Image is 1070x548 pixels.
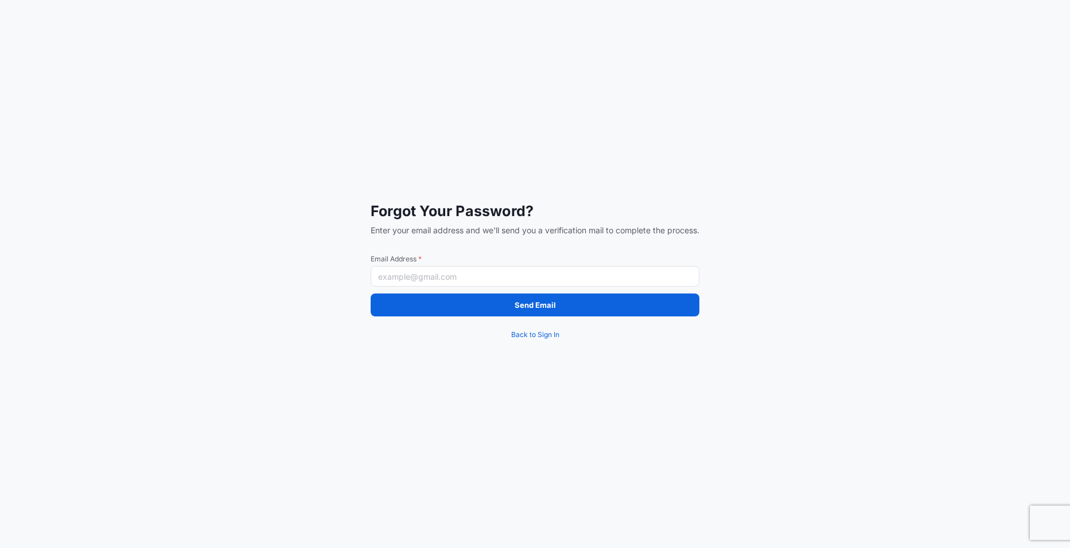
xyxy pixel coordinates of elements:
[515,299,556,311] p: Send Email
[371,293,699,316] button: Send Email
[371,255,699,264] span: Email Address
[511,329,559,340] span: Back to Sign In
[371,225,699,236] span: Enter your email address and we'll send you a verification mail to complete the process.
[371,266,699,287] input: example@gmail.com
[371,323,699,346] a: Back to Sign In
[371,202,699,220] span: Forgot Your Password?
